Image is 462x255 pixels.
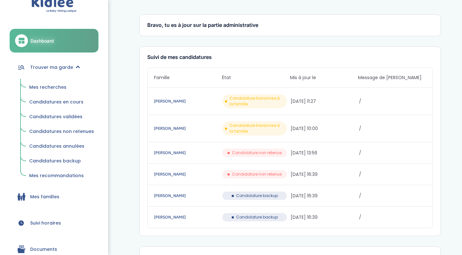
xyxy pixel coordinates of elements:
[291,150,358,156] span: [DATE] 13:56
[154,214,221,221] a: [PERSON_NAME]
[30,64,73,71] span: Trouver ma garde
[291,125,358,132] span: [DATE] 10:00
[10,29,98,53] a: Dashboard
[10,211,98,234] a: Suivi horaires
[29,84,66,90] span: Mes recherches
[29,113,82,120] span: Candidatures validées
[147,22,433,28] h3: Bravo, tu es à jour sur la partie administrative
[358,74,426,81] span: Message de [PERSON_NAME]
[236,193,278,199] span: Candidature backup
[29,172,84,179] span: Mes recommandations
[25,140,98,152] a: Candidatures annulées
[30,220,61,226] span: Suivi horaires
[30,246,57,253] span: Documents
[229,95,284,107] span: Candidature transmise à la famille
[291,214,358,221] span: [DATE] 16:39
[236,214,278,220] span: Candidature backup
[29,128,94,135] span: Candidatures non retenues
[359,125,426,132] span: /
[25,81,98,94] a: Mes recherches
[291,193,358,199] span: [DATE] 16:39
[154,171,221,178] a: [PERSON_NAME]
[154,149,221,156] a: [PERSON_NAME]
[29,143,84,149] span: Candidatures annulées
[25,155,98,167] a: Candidatures backup
[232,171,282,177] span: Candidature non retenue
[359,98,426,105] span: /
[154,74,222,81] span: Famille
[25,170,98,182] a: Mes recommandations
[30,37,54,44] span: Dashboard
[291,98,358,105] span: [DATE] 11:27
[222,74,290,81] span: État
[359,171,426,178] span: /
[359,193,426,199] span: /
[229,123,284,134] span: Candidature transmise à la famille
[154,192,221,199] a: [PERSON_NAME]
[30,193,59,200] span: Mes familles
[359,214,426,221] span: /
[154,98,221,105] a: [PERSON_NAME]
[29,99,83,105] span: Candidatures en cours
[25,96,98,108] a: Candidatures en cours
[29,158,81,164] span: Candidatures backup
[291,171,358,178] span: [DATE] 16:39
[232,150,282,156] span: Candidature non retenue
[10,185,98,208] a: Mes familles
[154,125,221,132] a: [PERSON_NAME]
[147,54,433,60] h3: Suivi de mes candidatures
[290,74,358,81] span: Mis à jour le
[359,150,426,156] span: /
[25,126,98,138] a: Candidatures non retenues
[10,56,98,79] a: Trouver ma garde
[25,111,98,123] a: Candidatures validées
